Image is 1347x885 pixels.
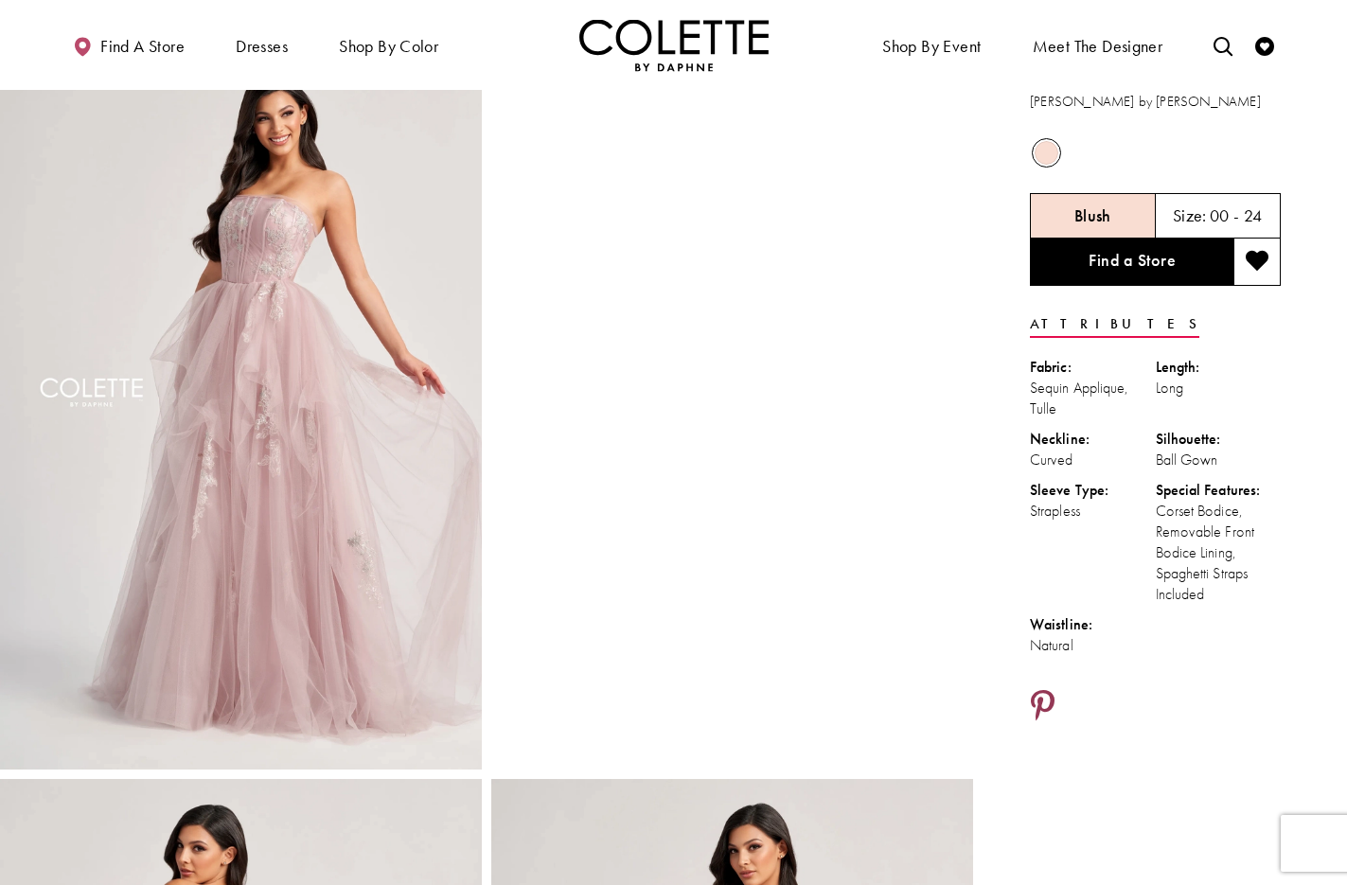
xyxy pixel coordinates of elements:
[1028,19,1168,71] a: Meet the designer
[579,19,769,71] a: Visit Home Page
[579,19,769,71] img: Colette by Daphne
[1156,429,1282,450] div: Silhouette:
[1074,206,1111,225] h5: Chosen color
[1156,450,1282,470] div: Ball Gown
[491,46,973,288] video: Style CL8120 Colette by Daphne #1 autoplay loop mute video
[1030,635,1156,656] div: Natural
[1030,136,1063,169] div: Blush
[1156,501,1282,605] div: Corset Bodice, Removable Front Bodice Lining, Spaghetti Straps Included
[100,37,185,56] span: Find a store
[1156,480,1282,501] div: Special Features:
[877,19,985,71] span: Shop By Event
[1030,357,1156,378] div: Fabric:
[1030,378,1156,419] div: Sequin Applique, Tulle
[1156,378,1282,398] div: Long
[1030,310,1199,338] a: Attributes
[1030,429,1156,450] div: Neckline:
[882,37,981,56] span: Shop By Event
[236,37,288,56] span: Dresses
[1030,134,1281,170] div: Product color controls state depends on size chosen
[68,19,189,71] a: Find a store
[1030,614,1156,635] div: Waistline:
[1030,480,1156,501] div: Sleeve Type:
[1209,19,1237,71] a: Toggle search
[1250,19,1279,71] a: Check Wishlist
[339,37,438,56] span: Shop by color
[1156,357,1282,378] div: Length:
[1030,501,1156,522] div: Strapless
[334,19,443,71] span: Shop by color
[1033,37,1163,56] span: Meet the designer
[231,19,292,71] span: Dresses
[1030,91,1281,113] h3: [PERSON_NAME] by [PERSON_NAME]
[1210,206,1263,225] h5: 00 - 24
[1030,689,1055,725] a: Share using Pinterest - Opens in new tab
[1030,450,1156,470] div: Curved
[1233,239,1281,286] button: Add to wishlist
[1030,239,1233,286] a: Find a Store
[1173,204,1207,226] span: Size:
